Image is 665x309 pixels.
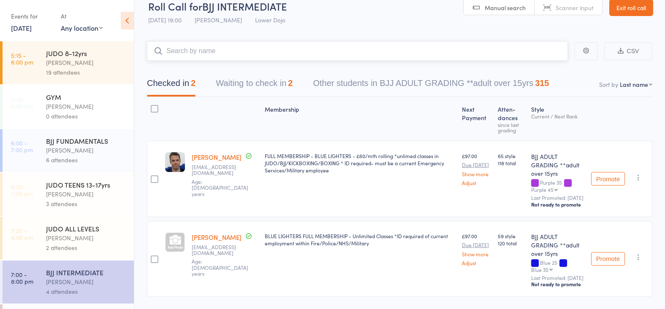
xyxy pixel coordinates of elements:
[192,164,258,176] small: auridefender@hotmail.co.uk
[531,232,584,258] div: BJJ ADULT GRADING **adult over 15yrs
[494,101,528,137] div: Atten­dances
[531,187,554,192] div: Purple 4S
[11,9,52,23] div: Events for
[591,252,625,266] button: Promote
[46,180,127,189] div: JUDO TEENS 13-17yrs
[11,183,33,197] time: 6:00 - 7:00 pm
[531,267,548,272] div: Blue 3S
[462,180,491,185] a: Adjust
[620,80,648,89] div: Last name
[11,140,33,153] time: 6:00 - 7:00 pm
[462,152,491,185] div: £97.00
[3,85,134,128] a: 5:45 -8:00 pmGYM[PERSON_NAME]0 attendees
[531,195,584,201] small: Last Promoted: [DATE]
[556,3,594,12] span: Scanner input
[46,102,127,111] div: [PERSON_NAME]
[46,224,127,233] div: JUDO ALL LEVELS
[531,201,584,208] div: Not ready to promote
[531,180,584,192] div: Purple 3S
[459,101,494,137] div: Next Payment
[462,251,491,257] a: Show more
[313,74,549,97] button: Other students in BJJ ADULT GRADING **adult over 15yrs315
[591,172,625,185] button: Promote
[498,239,524,247] span: 120 total
[11,227,33,241] time: 7:00 - 8:00 pm
[46,243,127,253] div: 2 attendees
[148,16,182,24] span: [DATE] 19:00
[462,260,491,266] a: Adjust
[498,159,524,167] span: 118 total
[46,145,127,155] div: [PERSON_NAME]
[147,74,195,97] button: Checked in2
[462,242,491,248] small: Due [DATE]
[195,16,242,24] span: [PERSON_NAME]
[498,122,524,133] div: since last grading
[3,261,134,304] a: 7:00 -8:00 pmBJJ INTERMEDIATE[PERSON_NAME]4 attendees
[46,136,127,145] div: BJJ FUNDAMENTALS
[288,78,293,88] div: 2
[46,67,127,77] div: 19 attendees
[3,41,134,84] a: 5:15 -6:00 pmJUDO 8-12yrs[PERSON_NAME]19 attendees
[46,58,127,67] div: [PERSON_NAME]
[462,232,491,266] div: £97.00
[3,129,134,172] a: 6:00 -7:00 pmBJJ FUNDAMENTALS[PERSON_NAME]6 attendees
[462,171,491,177] a: Show more
[498,232,524,239] span: 59 style
[46,111,127,121] div: 0 attendees
[462,162,491,168] small: Due [DATE]
[216,74,293,97] button: Waiting to check in2
[265,232,455,247] div: BLUE LIGHTERS FULL MEMBERSHIP - Unlimited Classes *ID required of current employment within Fire/...
[265,152,455,174] div: FULL MEMBERSHIP - BLUE LIGHTERS - £60/mth rolling *unlimed classes in JUDO/BJJ/KICKBOXING/BOXING ...
[46,268,127,277] div: BJJ INTERMEDIATE
[498,152,524,159] span: 65 style
[46,92,127,102] div: GYM
[535,78,549,88] div: 315
[531,281,584,288] div: Not ready to promote
[3,173,134,216] a: 6:00 -7:00 pmJUDO TEENS 13-17yrs[PERSON_NAME]3 attendees
[485,3,526,12] span: Manual search
[11,52,33,65] time: 5:15 - 6:00 pm
[11,96,33,109] time: 5:45 - 8:00 pm
[61,9,103,23] div: At
[261,101,459,137] div: Membership
[11,271,33,285] time: 7:00 - 8:00 pm
[46,287,127,296] div: 4 attendees
[46,155,127,165] div: 6 attendees
[528,101,588,137] div: Style
[531,260,584,272] div: Blue 2S
[531,275,584,281] small: Last Promoted: [DATE]
[531,152,584,177] div: BJJ ADULT GRADING **adult over 15yrs
[192,258,248,277] span: Age: [DEMOGRAPHIC_DATA] years
[46,277,127,287] div: [PERSON_NAME]
[604,42,652,60] button: CSV
[147,41,568,61] input: Search by name
[46,189,127,199] div: [PERSON_NAME]
[46,48,127,58] div: JUDO 8-12yrs
[46,199,127,209] div: 3 attendees
[255,16,285,24] span: Lower Dojo
[46,233,127,243] div: [PERSON_NAME]
[3,217,134,260] a: 7:00 -8:00 pmJUDO ALL LEVELS[PERSON_NAME]2 attendees
[192,233,242,242] a: [PERSON_NAME]
[165,152,185,172] img: image1653485954.png
[599,80,618,89] label: Sort by
[192,244,258,256] small: billyinnes@rocketmail.com
[192,153,242,161] a: [PERSON_NAME]
[192,178,248,197] span: Age: [DEMOGRAPHIC_DATA] years
[61,23,103,32] div: Any location
[191,78,195,88] div: 2
[11,23,32,32] a: [DATE]
[531,113,584,119] div: Current / Next Rank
